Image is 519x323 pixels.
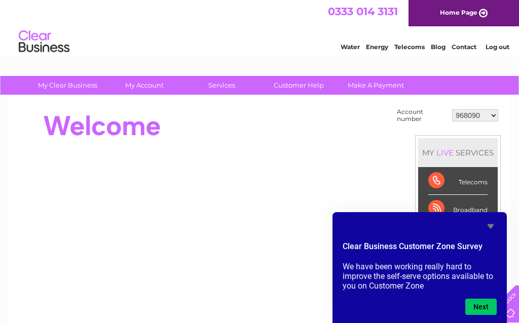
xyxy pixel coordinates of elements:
a: Blog [431,43,446,51]
div: LIVE [434,148,456,157]
a: Customer Help [257,76,341,95]
a: Make A Payment [334,76,418,95]
button: Hide survey [485,220,497,232]
div: Broadband [428,195,488,223]
a: Energy [366,43,388,51]
a: 0333 014 3131 [328,5,398,18]
a: My Clear Business [26,76,109,95]
button: Next question [465,299,497,315]
a: Services [180,76,264,95]
div: Clear Business Customer Zone Survey [343,220,497,315]
a: Contact [452,43,476,51]
div: Telecoms [428,167,488,195]
div: MY SERVICES [418,138,498,167]
a: Water [341,43,360,51]
h2: Clear Business Customer Zone Survey [343,240,497,258]
p: We have been working really hard to improve the self-serve options available to you on Customer Zone [343,262,497,291]
td: Account number [394,106,450,125]
a: Log out [486,43,509,51]
a: Telecoms [394,43,425,51]
a: My Account [103,76,187,95]
div: Clear Business is a trading name of Verastar Limited (registered in [GEOGRAPHIC_DATA] No. 3667643... [21,6,500,49]
img: logo.png [18,26,70,57]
